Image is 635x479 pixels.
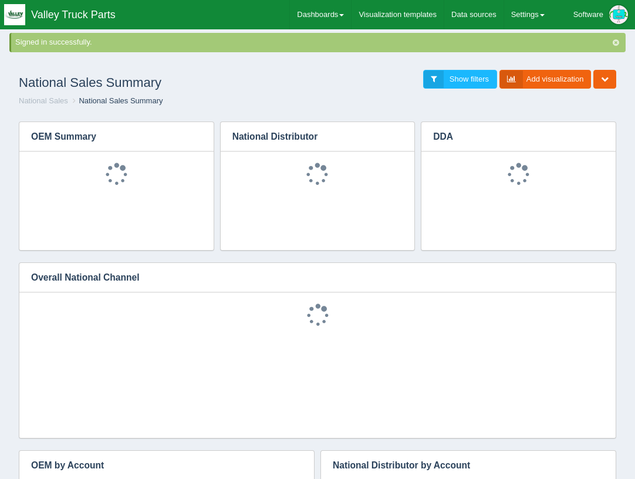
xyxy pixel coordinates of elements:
a: National Sales [19,96,68,105]
h3: DDA [421,122,598,151]
a: Show filters [423,70,497,89]
span: Valley Truck Parts [31,9,116,21]
h3: OEM Summary [19,122,196,151]
li: National Sales Summary [70,96,163,107]
img: Profile Picture [609,5,628,24]
div: Signed in successfully. [15,37,623,48]
a: Add visualization [499,70,592,89]
h3: National Distributor [221,122,397,151]
div: Software [573,3,603,26]
h1: National Sales Summary [19,70,317,96]
img: q1blfpkbivjhsugxdrfq.png [4,4,25,25]
span: Show filters [450,75,489,83]
h3: Overall National Channel [19,263,598,292]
